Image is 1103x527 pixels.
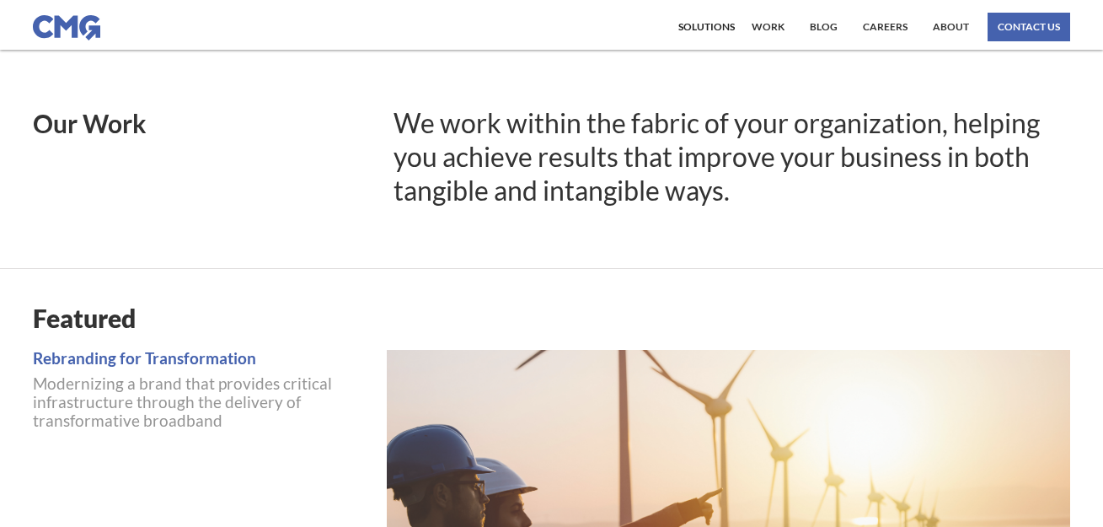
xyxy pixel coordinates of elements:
[806,13,842,41] a: Blog
[678,22,735,32] div: Solutions
[394,106,1070,207] h1: We work within the fabric of your organization, helping you achieve results that improve your bus...
[33,110,371,136] h1: Our Work
[33,15,100,40] img: CMG logo in blue.
[33,374,370,430] p: Modernizing a brand that provides critical infrastructure through the delivery of transformative ...
[33,303,1069,333] h1: Featured
[747,13,789,41] a: work
[859,13,912,41] a: Careers
[33,350,370,366] a: Rebranding for Transformation
[998,22,1060,32] div: contact us
[929,13,973,41] a: About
